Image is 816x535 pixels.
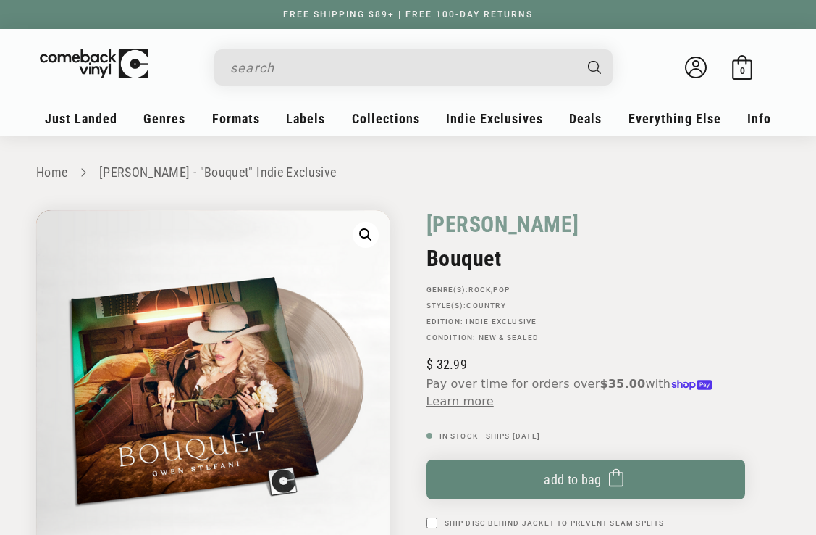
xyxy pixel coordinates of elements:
span: Formats [212,111,260,126]
span: Genres [143,111,185,126]
label: Ship Disc Behind Jacket To Prevent Seam Splits [445,518,665,528]
a: [PERSON_NAME] - "Bouquet" Indie Exclusive [99,165,337,180]
a: Home [36,165,67,180]
p: Condition: New & Sealed [426,333,745,342]
span: Labels [286,111,325,126]
a: FREE SHIPPING $89+ | FREE 100-DAY RETURNS [269,9,547,20]
nav: breadcrumbs [36,162,780,183]
p: In Stock - Ships [DATE] [426,432,745,441]
span: Just Landed [45,111,117,126]
p: STYLE(S): [426,302,745,310]
h2: Bouquet [426,246,745,271]
span: Deals [569,111,602,126]
span: Info [747,111,771,126]
button: Add to bag [426,460,745,499]
button: Search [575,49,614,86]
a: Indie Exclusive [466,318,537,325]
a: [PERSON_NAME] [426,210,579,239]
span: Indie Exclusives [446,111,543,126]
a: Country [466,302,505,310]
a: Rock [468,286,491,294]
span: 0 [740,65,745,76]
span: Everything Else [628,111,721,126]
input: search [230,53,573,83]
p: Edition: [426,318,745,326]
a: Pop [493,286,510,294]
span: $ [426,357,433,372]
p: GENRE(S): , [426,286,745,294]
div: Search [214,49,613,86]
span: 32.99 [426,357,467,372]
span: Collections [352,111,420,126]
span: Add to bag [544,472,602,487]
